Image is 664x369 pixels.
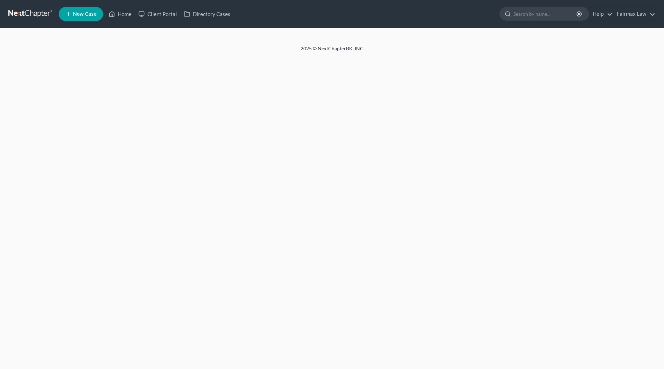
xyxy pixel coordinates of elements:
a: Client Portal [135,8,180,20]
a: Home [105,8,135,20]
a: Fairmax Law [613,8,655,20]
div: 2025 © NextChapterBK, INC [133,45,531,58]
input: Search by name... [513,7,577,20]
span: New Case [73,12,96,17]
a: Directory Cases [180,8,234,20]
a: Help [589,8,613,20]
